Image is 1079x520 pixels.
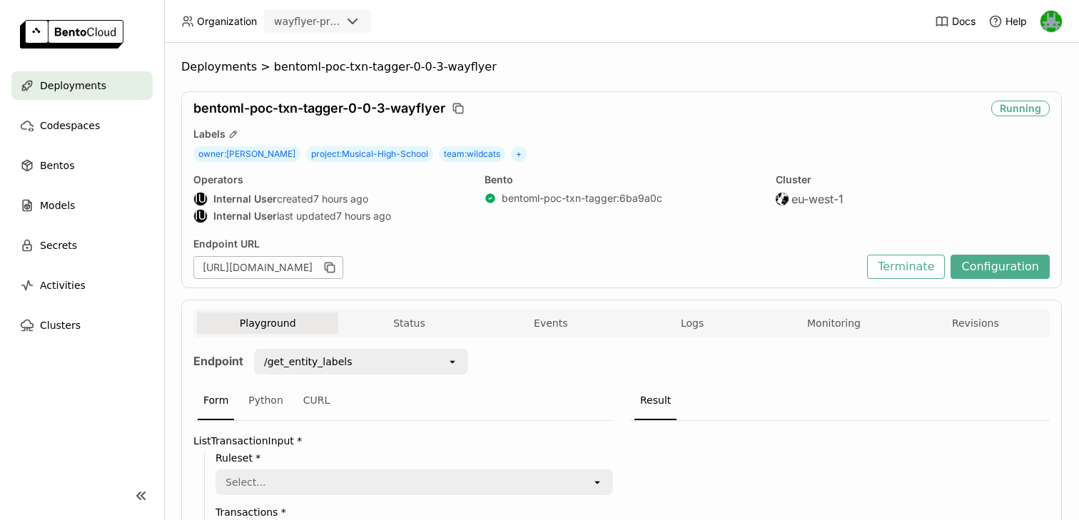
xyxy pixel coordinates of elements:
[905,312,1046,334] button: Revisions
[336,210,391,223] span: 7 hours ago
[502,192,662,205] a: bentoml-poc-txn-tagger:6ba9a0c
[226,475,266,489] div: Select...
[264,355,353,369] div: /get_entity_labels
[40,317,81,334] span: Clusters
[11,271,153,300] a: Activities
[194,210,207,223] div: IU
[338,312,480,334] button: Status
[447,356,458,367] svg: open
[313,193,368,205] span: 7 hours ago
[181,60,1062,74] nav: Breadcrumbs navigation
[274,60,497,74] span: bentoml-poc-txn-tagger-0-0-3-wayflyer
[213,210,277,223] strong: Internal User
[511,146,527,162] span: +
[306,146,433,162] span: project : Musical-High-School
[988,14,1027,29] div: Help
[193,209,467,223] div: last updated
[181,60,257,74] span: Deployments
[193,256,343,279] div: [URL][DOMAIN_NAME]
[867,255,945,279] button: Terminate
[40,277,86,294] span: Activities
[40,237,77,254] span: Secrets
[1005,15,1027,28] span: Help
[274,14,341,29] div: wayflyer-prod
[40,77,106,94] span: Deployments
[40,157,74,174] span: Bentos
[216,506,613,518] label: Transactions *
[193,209,208,223] div: Internal User
[11,231,153,260] a: Secrets
[11,311,153,340] a: Clusters
[193,173,467,186] div: Operators
[935,14,976,29] a: Docs
[480,312,622,334] button: Events
[197,15,257,28] span: Organization
[763,312,904,334] button: Monitoring
[791,192,844,206] span: eu-west-1
[343,15,344,29] input: Selected wayflyer-prod.
[485,173,759,186] div: Bento
[193,192,467,206] div: created
[776,173,1050,186] div: Cluster
[634,382,677,420] div: Result
[193,101,445,116] span: bentoml-poc-txn-tagger-0-0-3-wayflyer
[193,435,613,447] label: ListTransactionInput *
[11,191,153,220] a: Models
[193,354,243,368] strong: Endpoint
[193,238,860,250] div: Endpoint URL
[40,197,75,214] span: Models
[198,382,234,420] div: Form
[213,193,277,205] strong: Internal User
[193,146,300,162] span: owner : [PERSON_NAME]
[20,20,123,49] img: logo
[11,151,153,180] a: Bentos
[11,111,153,140] a: Codespaces
[40,117,100,134] span: Codespaces
[1040,11,1062,32] img: Sean Hickey
[216,452,613,464] label: Ruleset *
[952,15,976,28] span: Docs
[951,255,1050,279] button: Configuration
[193,128,1050,141] div: Labels
[197,312,338,334] button: Playground
[354,355,355,369] input: Selected /get_entity_labels.
[681,317,704,330] span: Logs
[243,382,289,420] div: Python
[194,193,207,205] div: IU
[991,101,1050,116] div: Running
[592,476,603,488] svg: open
[298,382,336,420] div: CURL
[439,146,505,162] span: team : wildcats
[257,60,274,74] span: >
[193,192,208,206] div: Internal User
[11,71,153,100] a: Deployments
